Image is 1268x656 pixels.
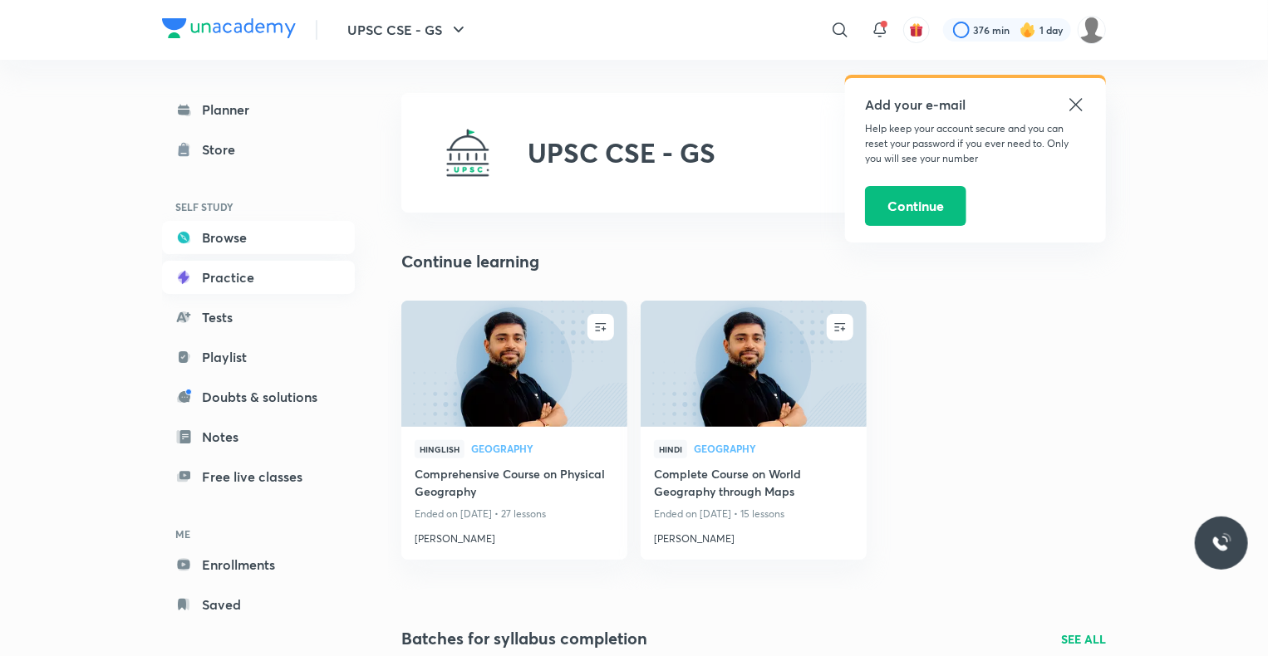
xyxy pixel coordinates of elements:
h2: UPSC CSE - GS [528,137,715,169]
h5: Add your e-mail [865,95,1086,115]
div: Store [202,140,245,159]
span: Hinglish [415,440,464,458]
a: Doubts & solutions [162,380,355,414]
p: Ended on [DATE] • 15 lessons [654,503,853,525]
a: Practice [162,261,355,294]
a: SEE ALL [1061,630,1106,648]
h6: SELF STUDY [162,193,355,221]
a: [PERSON_NAME] [654,525,853,546]
img: new-thumbnail [399,299,629,428]
a: new-thumbnail [401,301,627,427]
button: UPSC CSE - GS [337,13,479,47]
button: Continue [865,186,966,226]
img: ttu [1211,533,1231,553]
a: Store [162,133,355,166]
img: streak [1020,22,1036,38]
h2: Batches for syllabus completion [401,626,647,651]
a: Tests [162,301,355,334]
a: Comprehensive Course on Physical Geography [415,465,614,503]
h6: ME [162,520,355,548]
span: Geography [694,443,853,453]
img: ABHISHEK KUMAR [1078,16,1106,44]
span: Hindi [654,440,687,458]
button: avatar [903,17,930,43]
a: Saved [162,588,355,621]
span: Geography [471,443,614,453]
a: Enrollments [162,548,355,581]
p: Help keep your account secure and you can reset your password if you ever need to. Only you will ... [865,121,1086,166]
a: new-thumbnail [641,301,867,427]
img: UPSC CSE - GS [441,126,494,179]
p: Ended on [DATE] • 27 lessons [415,503,614,525]
a: Browse [162,221,355,254]
h2: Continue learning [401,249,539,274]
a: Free live classes [162,460,355,493]
img: Company Logo [162,18,296,38]
img: new-thumbnail [638,299,868,428]
a: Geography [694,443,853,455]
img: avatar [909,22,924,37]
a: Notes [162,420,355,453]
a: Geography [471,443,614,455]
a: Playlist [162,340,355,374]
a: [PERSON_NAME] [415,525,614,546]
a: Company Logo [162,18,296,42]
a: Planner [162,93,355,126]
a: Complete Course on World Geography through Maps [654,465,853,503]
